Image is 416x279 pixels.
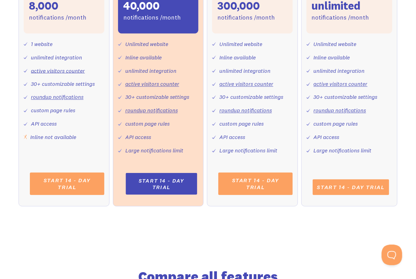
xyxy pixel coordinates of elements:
[217,13,275,23] div: notifications /month
[219,119,264,129] div: custom page rules
[219,132,245,142] div: API access
[382,245,402,265] iframe: Toggle Customer Support
[30,132,76,142] div: Inline not available
[125,53,162,62] div: Inline available
[29,13,86,23] div: notifications /month
[219,66,270,76] div: unlimited integration
[314,107,366,114] a: roundup notifications
[30,173,104,195] a: Start 14 - day trial
[31,79,95,89] div: 30+ customizable settings
[125,66,176,76] div: unlimited integration
[219,53,256,62] div: Inline available
[125,81,179,88] a: active visitors counter
[312,13,369,23] div: notifications /month
[31,119,57,129] div: API access
[31,106,75,116] div: custom page rules
[31,94,83,101] a: roundup notifications
[126,173,197,195] a: Start 14 - day trial
[314,92,378,102] div: 30+ customizable settings
[31,67,85,74] a: active visitors counter
[125,39,168,49] div: Unlimited website
[314,53,350,62] div: Inline available
[219,107,272,114] a: roundup notifications
[219,92,283,102] div: 30+ customizable settings
[125,132,151,142] div: API access
[313,179,389,195] a: Start 14 - day trial
[314,66,365,76] div: unlimited integration
[314,146,372,156] div: Large notifications limit
[219,39,262,49] div: Unlimited website
[31,53,82,62] div: unlimited integration
[123,13,181,23] div: notifications /month
[219,81,273,88] a: active visitors counter
[125,119,170,129] div: custom page rules
[314,39,357,49] div: Unlimited website
[314,132,339,142] div: API access
[125,107,178,114] a: roundup notifications
[314,119,358,129] div: custom page rules
[125,146,183,156] div: Large notifications limit
[218,173,293,195] a: Start 14 - day trial
[219,146,277,156] div: Large notifications limit
[31,39,53,49] div: 1 website
[314,81,368,88] a: active visitors counter
[125,92,189,102] div: 30+ customizable settings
